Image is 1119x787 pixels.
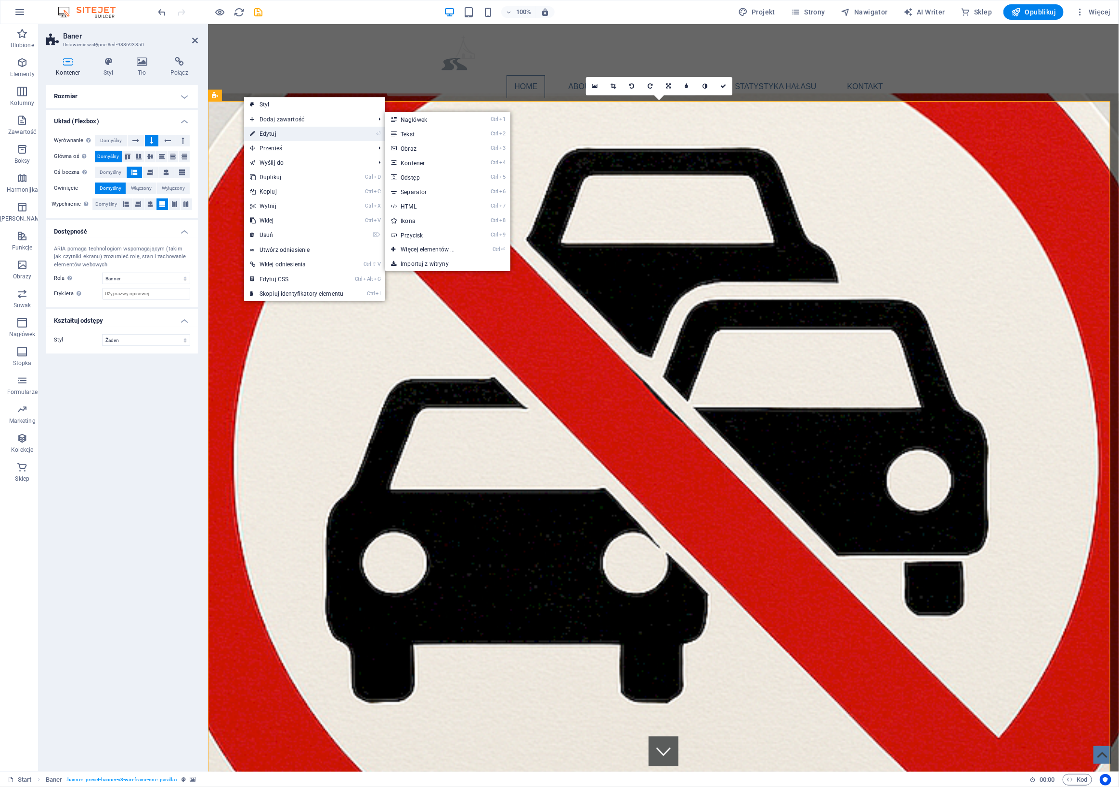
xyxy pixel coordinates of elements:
[491,159,498,166] i: Ctrl
[499,217,506,223] i: 8
[957,4,996,20] button: Sklep
[501,6,535,18] button: 100%
[365,188,373,195] i: Ctrl
[92,198,120,210] button: Domyślny
[13,273,32,280] p: Obrazy
[1040,774,1054,786] span: 00 00
[738,7,775,17] span: Projekt
[162,183,185,194] span: Wyłączony
[491,131,498,137] i: Ctrl
[131,183,152,194] span: Włączony
[52,198,92,210] label: Wypełnienie
[385,257,510,271] a: Importuj z witryny
[374,203,380,209] i: X
[54,245,190,269] div: ARIA pomaga technologiom wspomagającym (takim jak czytniki ekranu) zrozumieć rolę, stan i zachowa...
[376,131,380,137] i: ⏎
[244,141,371,156] span: Przenieś
[841,7,888,17] span: Nawigator
[491,145,498,151] i: Ctrl
[1003,4,1064,20] button: Opublikuj
[696,77,714,95] a: Skala szarości
[46,110,198,127] h4: Układ (Flexbox)
[54,135,95,146] label: Wyrównanie
[641,77,659,95] a: Obróć w prawo o 90°
[1067,774,1088,786] span: Kod
[244,199,349,213] a: CtrlXWytnij
[8,774,32,786] a: Kliknij, aby anulować zaznaczenie. Kliknij dwukrotnie, aby otworzyć Strony
[714,77,732,95] a: Potwierdź ( Ctrl ⏎ )
[214,6,226,18] button: Kliknij tutaj, aby wyjść z trybu podglądu i kontynuować edycję
[499,188,506,195] i: 6
[244,287,349,301] a: CtrlISkopiuj identyfikatory elementu
[63,40,179,49] h3: Ustawienie wstępne #ed-988693850
[385,184,474,199] a: Ctrl6Separator
[11,41,34,49] p: Ulubione
[244,156,371,170] a: Wyślij do
[13,359,32,367] p: Stopka
[7,388,38,396] p: Formularze
[623,77,641,95] a: Obróć w lewo o 90°
[244,213,349,228] a: CtrlVWklej
[160,57,198,77] h4: Połącz
[54,183,95,194] label: Owinięcie
[499,159,506,166] i: 4
[253,6,264,18] button: save
[365,174,373,180] i: Ctrl
[244,243,385,257] a: Utwórz odniesienie
[14,157,30,165] p: Boksy
[157,183,190,194] button: Wyłączony
[95,135,127,146] button: Domyślny
[355,276,363,282] i: Ctrl
[385,199,474,213] a: Ctrl7HTML
[499,174,506,180] i: 5
[787,4,829,20] button: Strony
[493,246,500,252] i: Ctrl
[10,70,35,78] p: Elementy
[961,7,992,17] span: Sklep
[499,131,506,137] i: 2
[899,4,949,20] button: AI Writer
[365,203,373,209] i: Ctrl
[791,7,825,17] span: Strony
[100,135,122,146] span: Domyślny
[66,774,178,786] span: . banner .preset-banner-v3-wireframe-one .parallax
[677,77,696,95] a: Rozmyj
[499,145,506,151] i: 3
[46,774,62,786] span: Kliknij, aby zaznaczyć. Kliknij dwukrotnie, aby edytować
[54,337,63,343] span: Styl
[491,232,498,238] i: Ctrl
[491,203,498,209] i: Ctrl
[95,167,126,178] button: Domyślny
[734,4,779,20] button: Projekt
[54,151,95,162] label: Główna oś
[55,6,128,18] img: Editor Logo
[374,276,380,282] i: C
[837,4,892,20] button: Nawigator
[365,217,373,223] i: Ctrl
[95,183,126,194] button: Domyślny
[244,170,349,184] a: CtrlDDuplikuj
[97,151,119,162] span: Domyślny
[100,167,121,178] span: Domyślny
[499,232,506,238] i: 9
[54,167,95,178] label: Oś boczna
[102,288,190,300] input: Użyj nazwy opisowej
[7,186,38,194] p: Harmonijka
[10,99,34,107] p: Kolumny
[659,77,677,95] a: Zmień orientację
[491,174,498,180] i: Ctrl
[499,203,506,209] i: 7
[1046,776,1048,783] span: :
[385,127,474,141] a: Ctrl2Tekst
[385,213,474,228] a: Ctrl8Ikona
[1075,7,1111,17] span: Więcej
[244,272,349,287] a: CtrlAltCEdytuj CSS
[13,302,31,309] p: Suwak
[46,774,195,786] nav: breadcrumb
[385,170,474,184] a: Ctrl5Odstęp
[374,217,380,223] i: V
[46,309,198,327] h4: Kształtuj odstępy
[15,475,29,483] p: Sklep
[376,290,380,297] i: I
[491,188,498,195] i: Ctrl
